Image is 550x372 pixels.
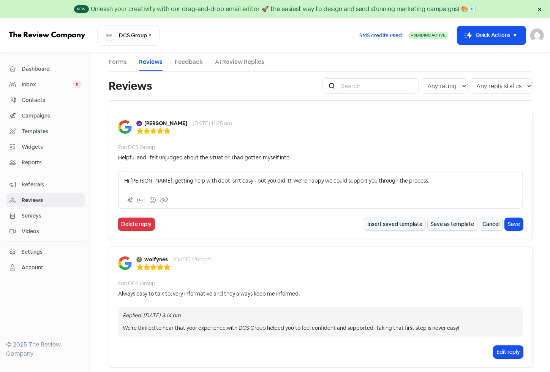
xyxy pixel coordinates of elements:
span: Campaigns [22,112,81,120]
a: Forms [109,57,127,67]
img: Avatar [136,257,142,262]
span: Contacts [22,96,81,104]
b: wolfynes [144,256,168,264]
button: DCS Group [97,25,160,46]
span: Sending Active [414,33,445,38]
span: Videos [22,227,81,235]
a: Widgets [6,140,85,154]
p: Hi [PERSON_NAME], getting help with debt isn't easy - but you did it! We're happy we could suppor... [124,177,517,185]
button: Delete reply [118,218,155,231]
span: SMS credits used [359,32,402,40]
a: Videos [6,224,85,238]
button: Quick Actions [457,26,526,45]
a: Inbox 0 [6,78,85,92]
a: Feedback [175,57,203,67]
a: SMS credits used [353,31,408,39]
div: For: DCS Group [118,280,155,288]
button: Save [505,218,523,231]
span: Dashboard [22,65,81,73]
a: Templates [6,124,85,138]
button: Insert saved template [364,218,425,231]
a: Account [6,261,85,275]
span: Referrals [22,181,81,189]
img: Image [118,120,132,134]
img: Avatar [136,121,142,126]
a: AI Review Replies [215,57,264,67]
b: [PERSON_NAME] [144,119,187,127]
div: Account [22,264,43,272]
a: Reviews [139,57,163,67]
a: Sending Active [408,31,448,40]
img: User [530,29,544,42]
div: Helpful and I felt unjudged about the situation I had gotten myself into. [118,154,291,162]
h1: Reviews [109,74,152,98]
i: Replied: [DATE] 3:14 pm [123,312,181,319]
span: 0 [73,81,81,88]
a: Reports [6,156,85,170]
span: Templates [22,127,81,135]
div: - [DATE] 2:52 pm [170,256,212,264]
button: Save as template [428,218,477,231]
a: Contacts [6,93,85,107]
a: Reviews [6,193,85,207]
div: We're thrilled to hear that your experience with DCS Group helped you to feel confident and suppo... [123,324,518,332]
input: Search [337,78,419,94]
a: Settings [6,245,85,259]
span: New [74,5,89,13]
a: Dashboard [6,62,85,76]
div: Settings [22,248,43,256]
span: Widgets [22,143,81,151]
a: Referrals [6,178,85,192]
div: - [DATE] 11:25 am [190,119,232,127]
div: Always easy to talk to, very informative and they always keep me informed. [118,290,300,298]
div: Unleash your creativity with our drag-and-drop email editor 🚀 the easiest way to design and send ... [91,5,476,14]
a: Campaigns [6,109,85,123]
div: © 2025 The Review Company [6,340,85,358]
a: Surveys [6,209,85,223]
span: Reviews [22,196,81,204]
span: Inbox [22,81,73,89]
span: Surveys [22,212,81,220]
button: Cancel [479,218,503,231]
button: Edit reply [493,346,523,358]
img: Image [118,256,132,270]
div: For: DCS Group [118,143,155,151]
span: Reports [22,159,81,167]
